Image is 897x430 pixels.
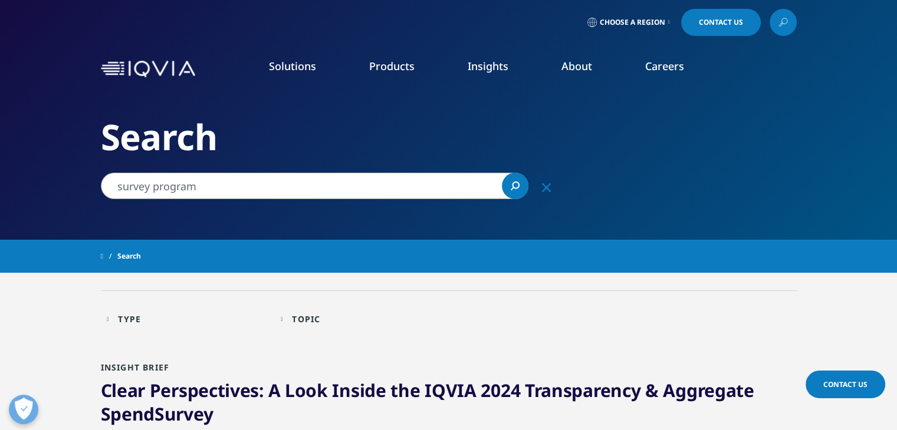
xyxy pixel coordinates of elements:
[806,371,885,398] a: Contact Us
[699,19,743,26] span: Contact Us
[200,41,797,97] nav: Primary
[561,59,592,73] a: About
[292,313,320,325] div: Topic facet.
[101,61,195,78] img: IQVIA Healthcare Information Technology and Pharma Clinical Research Company
[117,246,141,267] span: Search
[542,183,551,192] svg: Clear
[502,173,528,199] a: Search
[823,379,868,389] span: Contact Us
[101,115,797,159] h2: Search
[600,18,665,27] span: Choose a Region
[101,173,528,199] input: Search
[269,59,316,73] a: Solutions
[101,362,170,373] span: Insight Brief
[645,59,684,73] a: Careers
[9,395,38,424] button: Open Preferences
[118,313,141,325] div: Type facet.
[468,59,508,73] a: Insights
[681,9,761,36] a: Contact Us
[533,173,561,201] div: Clear
[369,59,415,73] a: Products
[155,402,213,426] span: Survey
[101,378,754,426] a: Clear Perspectives: A Look Inside the IQVIA 2024 Transparency & Aggregate SpendSurvey
[511,181,520,190] svg: Search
